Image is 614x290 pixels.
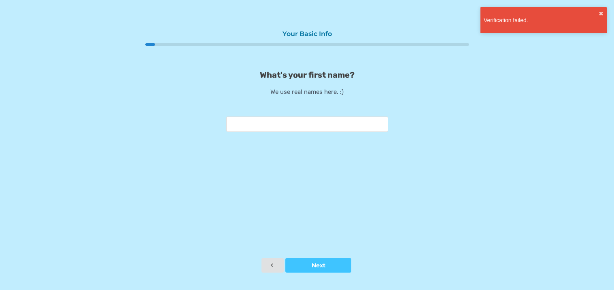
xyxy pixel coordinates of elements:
[484,16,599,24] div: Verification failed.
[285,258,351,273] button: Next
[145,88,469,96] p: We use real names here. :)
[145,70,469,80] p: What's your first name?
[599,11,603,17] button: close
[294,262,343,268] div: Next
[149,30,465,39] div: Your Basic Info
